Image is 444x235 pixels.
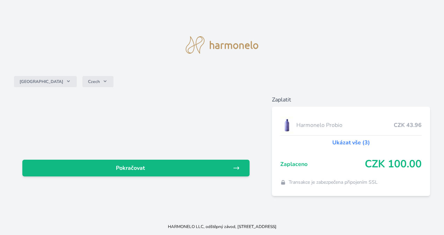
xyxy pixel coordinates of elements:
span: CZK 100.00 [365,158,422,170]
span: Harmonelo Probio [296,121,394,129]
img: logo.svg [186,36,258,54]
span: Zaplaceno [280,160,365,168]
span: Transakce je zabezpečena připojením SSL [289,179,378,186]
h6: Zaplatit [272,96,430,104]
a: Ukázat vše (3) [332,138,370,147]
span: Czech [88,79,100,84]
img: CLEAN_PROBIO_se_stinem_x-lo.jpg [280,116,294,134]
a: Pokračovat [22,160,250,176]
button: [GEOGRAPHIC_DATA] [14,76,77,87]
span: [GEOGRAPHIC_DATA] [20,79,63,84]
span: CZK 43.96 [394,121,422,129]
button: Czech [82,76,113,87]
span: Pokračovat [28,164,233,172]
